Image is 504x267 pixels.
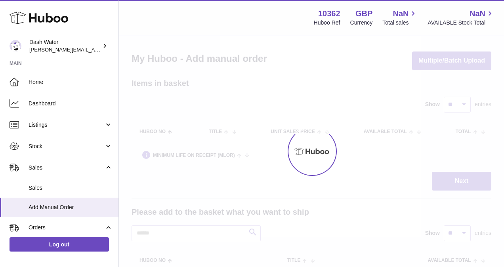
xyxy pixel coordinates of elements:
img: james@dash-water.com [10,40,21,52]
a: NaN Total sales [382,8,418,27]
span: Dashboard [29,100,113,107]
span: Orders [29,224,104,231]
span: Sales [29,164,104,172]
a: NaN AVAILABLE Stock Total [428,8,494,27]
div: Dash Water [29,38,101,53]
span: [PERSON_NAME][EMAIL_ADDRESS][DOMAIN_NAME] [29,46,159,53]
div: Huboo Ref [314,19,340,27]
strong: 10362 [318,8,340,19]
strong: GBP [355,8,372,19]
span: Stock [29,143,104,150]
span: NaN [393,8,409,19]
span: Listings [29,121,104,129]
a: Log out [10,237,109,252]
span: Home [29,78,113,86]
span: Total sales [382,19,418,27]
span: Sales [29,184,113,192]
span: Add Manual Order [29,204,113,211]
span: AVAILABLE Stock Total [428,19,494,27]
span: NaN [470,8,485,19]
div: Currency [350,19,373,27]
